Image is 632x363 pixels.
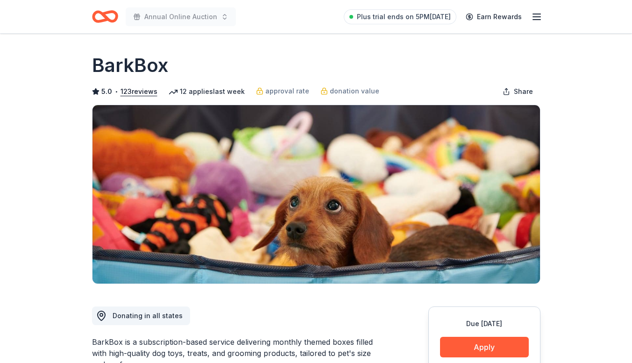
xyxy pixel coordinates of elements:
button: 123reviews [121,86,157,97]
span: Plus trial ends on 5PM[DATE] [357,11,451,22]
a: Home [92,6,118,28]
button: Apply [440,337,529,357]
span: Donating in all states [113,312,183,320]
span: Annual Online Auction [144,11,217,22]
span: • [114,88,118,95]
div: 12 applies last week [169,86,245,97]
h1: BarkBox [92,52,168,78]
a: approval rate [256,85,309,97]
button: Annual Online Auction [126,7,236,26]
span: Share [514,86,533,97]
span: approval rate [265,85,309,97]
a: Plus trial ends on 5PM[DATE] [344,9,456,24]
div: Due [DATE] [440,318,529,329]
a: donation value [320,85,379,97]
button: Share [495,82,540,101]
span: 5.0 [101,86,112,97]
span: donation value [330,85,379,97]
img: Image for BarkBox [92,105,540,284]
a: Earn Rewards [460,8,527,25]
